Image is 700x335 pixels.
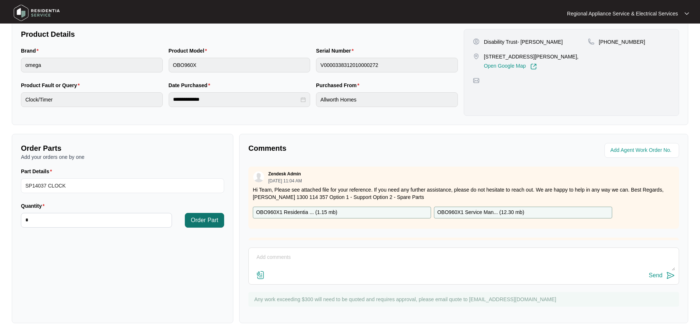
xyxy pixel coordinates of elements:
[254,296,675,303] p: Any work exceeding $300 will need to be quoted and requires approval, please email quote to [EMAI...
[316,92,458,107] input: Purchased From
[530,63,537,70] img: Link-External
[268,179,302,183] p: [DATE] 11:04 AM
[21,168,55,175] label: Part Details
[610,146,675,155] input: Add Agent Work Order No.
[484,63,537,70] a: Open Google Map
[21,143,224,153] p: Order Parts
[649,272,663,279] div: Send
[437,209,524,217] p: OBO960X1 Service Man... ( 12.30 mb )
[473,53,480,60] img: map-pin
[588,38,595,45] img: map-pin
[11,2,62,24] img: residentia service logo
[253,171,264,182] img: user.svg
[256,271,265,279] img: file-attachment-doc.svg
[253,186,675,201] p: Hi Team, Please see attached file for your reference. If you need any further assistance, please ...
[21,213,172,227] input: Quantity
[173,96,299,103] input: Date Purchased
[484,53,579,60] p: [STREET_ADDRESS][PERSON_NAME],
[316,82,362,89] label: Purchased From
[21,92,163,107] input: Product Fault or Query
[268,171,301,177] p: Zendesk Admin
[21,58,163,72] input: Brand
[169,47,210,54] label: Product Model
[21,29,458,39] p: Product Details
[484,38,563,46] p: Disability Trust- [PERSON_NAME]
[256,209,337,217] p: OBO960X1 Residentia ... ( 1.15 mb )
[649,271,675,281] button: Send
[21,178,224,193] input: Part Details
[248,143,459,153] p: Comments
[666,271,675,280] img: send-icon.svg
[473,77,480,84] img: map-pin
[473,38,480,45] img: user-pin
[169,82,213,89] label: Date Purchased
[685,12,689,15] img: dropdown arrow
[567,10,678,17] p: Regional Appliance Service & Electrical Services
[169,58,310,72] input: Product Model
[21,153,224,161] p: Add your orders one by one
[21,202,47,210] label: Quantity
[316,47,356,54] label: Serial Number
[21,47,42,54] label: Brand
[599,38,645,46] p: [PHONE_NUMBER]
[21,82,83,89] label: Product Fault or Query
[191,216,218,225] span: Order Part
[316,58,458,72] input: Serial Number
[185,213,224,228] button: Order Part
